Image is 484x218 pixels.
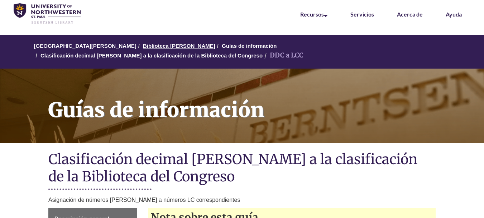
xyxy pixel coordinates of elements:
a: Recursos [300,11,327,18]
a: Biblioteca [PERSON_NAME] [143,43,215,49]
a: Clasificación decimal [PERSON_NAME] a la clasificación de la Biblioteca del Congreso [40,52,263,59]
a: Acerca de [397,11,423,18]
font: Guías de información [48,97,264,122]
a: Guías de información [222,43,277,49]
font: Clasificación decimal [PERSON_NAME] a la clasificación de la Biblioteca del Congreso [48,150,417,185]
font: Recursos [300,11,324,18]
img: Logotipo de la biblioteca de la UNWSP [14,3,81,24]
font: DDC a LCC [270,51,303,59]
a: [GEOGRAPHIC_DATA][PERSON_NAME] [34,43,136,49]
a: Ayuda [446,11,462,18]
font: Asignación de números [PERSON_NAME] a números LC correspondientes [48,197,240,203]
a: Servicios [350,11,374,18]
